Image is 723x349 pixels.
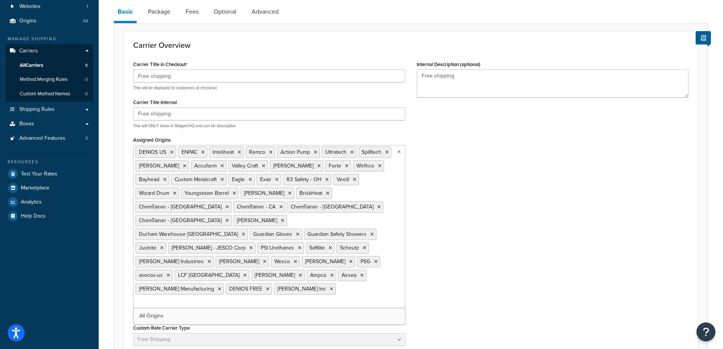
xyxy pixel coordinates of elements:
span: 5 [85,62,88,69]
span: Durham Warehouse [GEOGRAPHIC_DATA] [139,230,238,238]
span: Websites [19,3,41,10]
textarea: Free shipping [417,69,689,98]
span: Eagle [232,175,245,183]
a: Help Docs [6,209,93,223]
span: Marketplace [21,185,49,191]
span: 0 [85,91,88,97]
span: Scheutz [340,244,359,252]
span: DENIOS FREE [229,285,262,293]
span: ENPAC [181,148,197,156]
span: [PERSON_NAME] [237,216,277,224]
a: Analytics [6,195,93,209]
span: LCF [GEOGRAPHIC_DATA] [178,271,239,279]
span: Custom Metalcraft [175,175,217,183]
a: Package [144,3,174,21]
a: All Origins [134,308,405,324]
span: [PERSON_NAME] Inc [277,285,326,293]
span: Custom Method Names [20,91,70,97]
span: [PERSON_NAME] [273,162,313,170]
span: 1 [87,3,88,10]
a: Carriers [6,44,93,58]
li: Custom Method Names [6,87,93,101]
span: Justrite [139,244,156,252]
li: Origins [6,14,93,28]
span: Spilltech [362,148,381,156]
span: Vestil [337,175,349,183]
span: All Origins [139,312,164,320]
span: R3 Safety - OH [287,175,321,183]
span: Wirthco [356,162,374,170]
span: Youngstown Barrel [184,189,229,197]
a: Boxes [6,117,93,131]
span: All Carriers [20,62,43,69]
a: Advanced Features5 [6,131,93,145]
span: 0 [85,76,88,83]
a: Method Merging Rules0 [6,73,93,87]
span: [PERSON_NAME] [219,257,259,265]
span: ChemTainer - CA [237,203,276,211]
span: Origins [19,18,36,24]
span: Ultratech [325,148,347,156]
a: Optional [210,3,240,21]
span: PSI Urethanes [261,244,294,252]
label: Internal Description (optional) [417,62,480,67]
span: Remco [249,148,265,156]
a: Origins49 [6,14,93,28]
a: Fees [182,3,202,21]
span: ChemTainer - [GEOGRAPHIC_DATA] [139,203,222,211]
span: Airsea [342,271,356,279]
span: Valley Craft [232,162,258,170]
span: [PERSON_NAME] Industries [139,257,204,265]
span: DENIOS US [139,148,166,156]
span: ChemTainer - [GEOGRAPHIC_DATA] [291,203,373,211]
span: [PERSON_NAME] [305,257,345,265]
h3: Carrier Overview [133,41,688,49]
label: Carrier Title in Checkout [133,62,188,68]
span: BriskHeat [299,189,322,197]
span: [PERSON_NAME] Manufacturing [139,285,214,293]
li: Method Merging Rules [6,73,93,87]
span: [PERSON_NAME] [139,162,179,170]
a: Marketplace [6,181,93,195]
span: [PERSON_NAME] [255,271,295,279]
div: Resources [6,159,93,165]
label: Custom Rate Carrier Type [133,325,190,331]
button: Show Help Docs [696,31,711,44]
span: Guardian Safety Showers [307,230,367,238]
a: Advanced [248,3,282,21]
li: Advanced Features [6,131,93,145]
span: [PERSON_NAME] [244,189,284,197]
a: Test Your Rates [6,167,93,181]
p: This will ONLY show in ShipperHQ and can be descriptive [133,123,405,129]
label: Carrier Title Internal [133,99,177,105]
a: Shipping Rules [6,103,93,117]
span: 49 [83,18,88,24]
span: Accuform [194,162,217,170]
span: Action Pump [280,148,310,156]
span: Guardian Gloves [253,230,292,238]
span: Carriers [19,48,38,54]
span: Bayhead [139,175,159,183]
span: Boxes [19,121,34,127]
span: Test Your Rates [21,171,57,177]
span: Help Docs [21,213,46,220]
li: Carriers [6,44,93,102]
p: This will be displayed to customers at checkout [133,85,405,91]
span: Shipping Rules [19,106,55,113]
span: 5 [85,135,88,142]
span: Ampco [310,271,326,279]
span: Wizard Drum [139,189,169,197]
span: asecos-us [139,271,163,279]
span: Analytics [21,199,42,205]
div: Manage Shipping [6,36,93,42]
span: Saftlite [309,244,325,252]
button: Open Resource Center [696,322,715,341]
label: Assigned Origins [133,137,171,143]
span: Forte [329,162,341,170]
